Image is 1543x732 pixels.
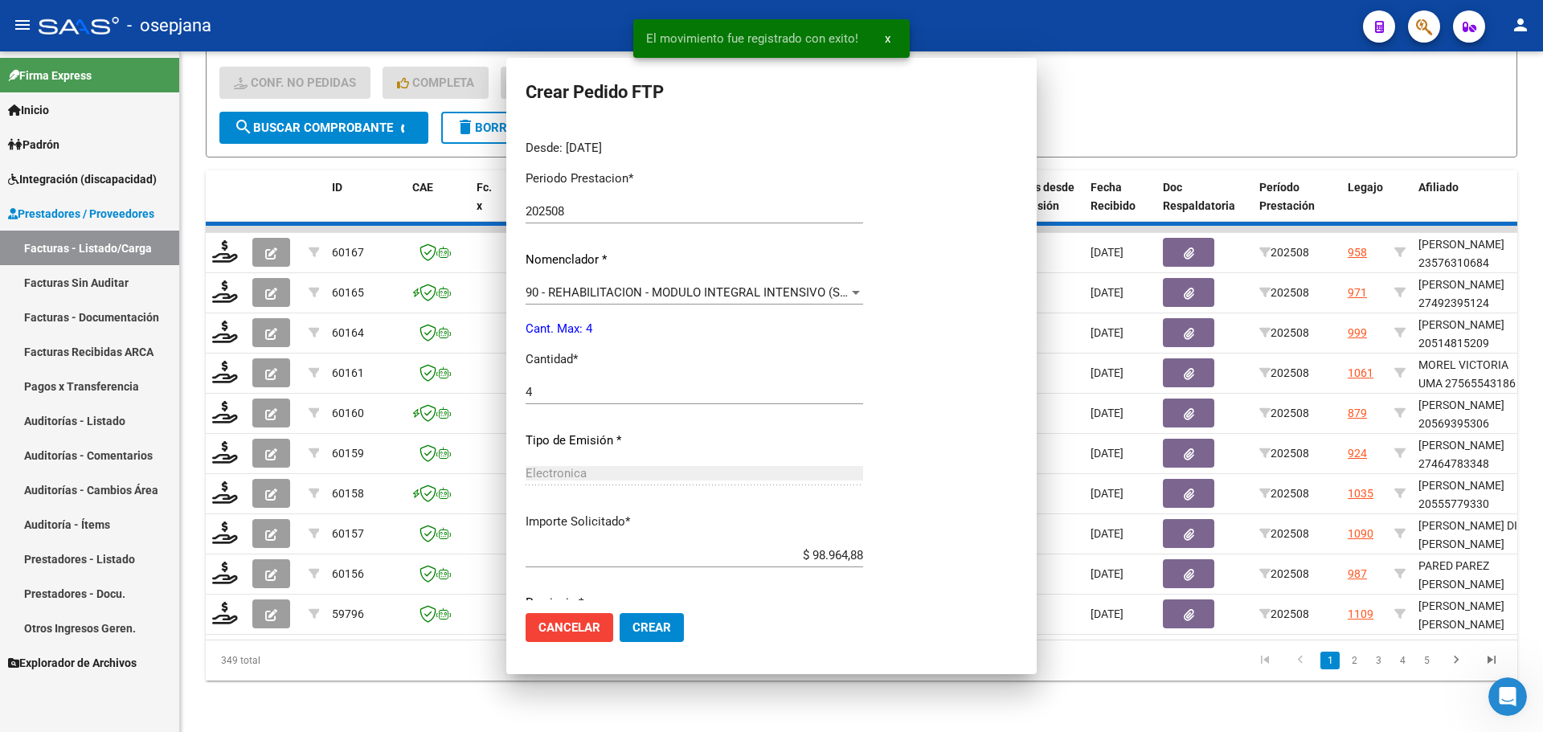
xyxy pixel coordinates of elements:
[1259,487,1309,500] span: 202508
[526,320,863,338] p: Cant. Max: 4
[1511,15,1530,35] mat-icon: person
[1259,527,1309,540] span: 202508
[1418,557,1534,611] div: PARED PAREZ [PERSON_NAME] 20583497677
[1418,597,1534,652] div: [PERSON_NAME] [PERSON_NAME] 20566480930
[1259,326,1309,339] span: 202508
[1348,324,1367,342] div: 999
[8,654,137,672] span: Explorador de Archivos
[234,117,253,137] mat-icon: search
[332,246,364,259] span: 60167
[8,101,49,119] span: Inicio
[1348,181,1383,194] span: Legajo
[332,527,364,540] span: 60157
[1084,170,1156,241] datatable-header-cell: Fecha Recibido
[1348,243,1367,262] div: 958
[1091,181,1136,212] span: Fecha Recibido
[526,170,863,188] p: Periodo Prestacion
[1348,364,1373,382] div: 1061
[1418,316,1534,353] div: [PERSON_NAME] 20514815209
[1259,181,1315,212] span: Período Prestación
[1091,527,1123,540] span: [DATE]
[13,15,32,35] mat-icon: menu
[1091,286,1123,299] span: [DATE]
[526,513,863,531] p: Importe Solicitado
[1259,286,1309,299] span: 202508
[526,77,1017,108] h2: Crear Pedido FTP
[1341,170,1388,241] datatable-header-cell: Legajo
[1259,366,1309,379] span: 202508
[1259,567,1309,580] span: 202508
[1259,246,1309,259] span: 202508
[1156,170,1253,241] datatable-header-cell: Doc Respaldatoria
[406,170,470,241] datatable-header-cell: CAE
[1348,565,1367,583] div: 987
[332,286,364,299] span: 60165
[1418,276,1534,313] div: [PERSON_NAME] 27492395124
[332,407,364,419] span: 60160
[1348,605,1373,624] div: 1109
[1418,356,1534,393] div: MOREL VICTORIA UMA 27565543186
[8,136,59,153] span: Padrón
[1412,170,1541,241] datatable-header-cell: Afiliado
[1091,407,1123,419] span: [DATE]
[234,121,393,135] span: Buscar Comprobante
[1259,607,1309,620] span: 202508
[332,567,364,580] span: 60156
[526,139,863,157] div: Desde: [DATE]
[8,170,157,188] span: Integración (discapacidad)
[1348,485,1373,503] div: 1035
[1259,447,1309,460] span: 202508
[1091,487,1123,500] span: [DATE]
[526,594,863,612] p: Provincia *
[538,620,600,635] span: Cancelar
[1091,326,1123,339] span: [DATE]
[1418,476,1534,513] div: [PERSON_NAME] 20555779330
[1418,181,1459,194] span: Afiliado
[526,466,587,481] span: Electronica
[1091,246,1123,259] span: [DATE]
[1348,444,1367,463] div: 924
[8,205,154,223] span: Prestadores / Proveedores
[1418,235,1534,272] div: [PERSON_NAME] 23576310684
[456,117,475,137] mat-icon: delete
[332,447,364,460] span: 60159
[1418,517,1534,571] div: [PERSON_NAME] DI [PERSON_NAME] 20138075088
[632,620,671,635] span: Crear
[332,487,364,500] span: 60158
[397,76,474,90] span: Completa
[412,181,433,194] span: CAE
[8,67,92,84] span: Firma Express
[325,170,406,241] datatable-header-cell: ID
[332,607,364,620] span: 59796
[1418,396,1534,433] div: [PERSON_NAME] 20569395306
[1091,567,1123,580] span: [DATE]
[526,431,863,450] p: Tipo de Emisión *
[234,76,356,90] span: Conf. no pedidas
[477,181,492,212] span: Fc. x
[526,350,863,369] p: Cantidad
[1348,525,1373,543] div: 1090
[1488,677,1527,716] iframe: Intercom live chat
[646,31,858,47] span: El movimiento fue registrado con exito!
[1348,284,1367,302] div: 971
[332,366,364,379] span: 60161
[1163,181,1235,212] span: Doc Respaldatoria
[526,251,863,269] p: Nomenclador *
[1091,366,1123,379] span: [DATE]
[526,285,893,300] span: 90 - REHABILITACION - MODULO INTEGRAL INTENSIVO (SEMANAL)
[620,613,684,642] button: Crear
[127,8,211,43] span: - osepjana
[332,181,342,194] span: ID
[526,613,613,642] button: Cancelar
[1012,170,1084,241] datatable-header-cell: Días desde Emisión
[456,121,571,135] span: Borrar Filtros
[332,326,364,339] span: 60164
[1259,407,1309,419] span: 202508
[885,31,890,46] span: x
[206,640,465,681] div: 349 total
[1018,181,1074,212] span: Días desde Emisión
[1091,607,1123,620] span: [DATE]
[470,170,502,241] datatable-header-cell: Fc. x
[1253,170,1341,241] datatable-header-cell: Período Prestación
[1348,404,1367,423] div: 879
